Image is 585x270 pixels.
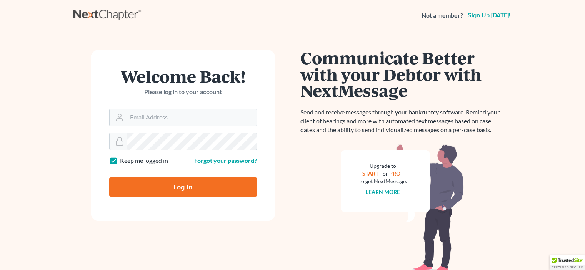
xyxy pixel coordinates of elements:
strong: Not a member? [422,11,463,20]
div: Upgrade to [359,162,407,170]
a: Learn more [366,189,400,195]
label: Keep me logged in [120,156,168,165]
div: to get NextMessage. [359,177,407,185]
span: or [383,170,388,177]
div: TrustedSite Certified [550,255,585,270]
a: Sign up [DATE]! [466,12,512,18]
a: START+ [362,170,382,177]
a: Forgot your password? [194,157,257,164]
p: Send and receive messages through your bankruptcy software. Remind your client of hearings and mo... [300,108,504,134]
input: Email Address [127,109,257,126]
p: Please log in to your account [109,88,257,96]
h1: Communicate Better with your Debtor with NextMessage [300,50,504,99]
a: PRO+ [389,170,403,177]
input: Log In [109,177,257,197]
h1: Welcome Back! [109,68,257,84]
